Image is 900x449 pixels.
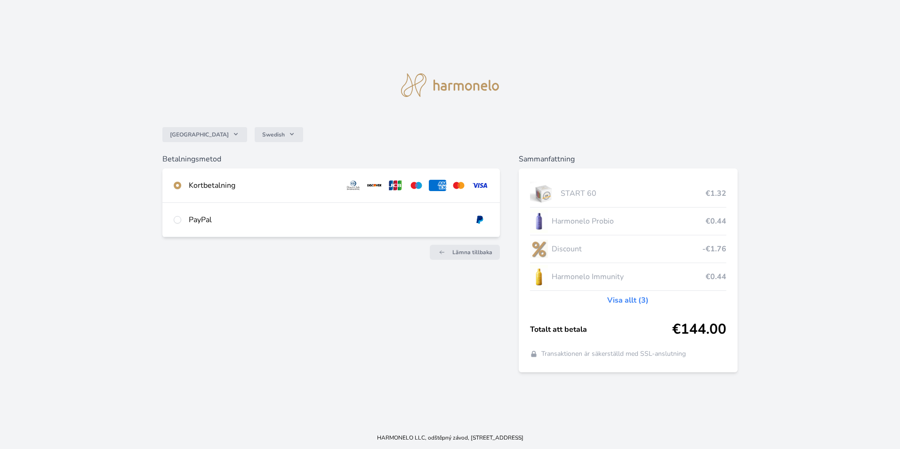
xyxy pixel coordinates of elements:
span: [GEOGRAPHIC_DATA] [170,131,229,138]
span: Transaktionen är säkerställd med SSL-anslutning [541,349,686,359]
img: start.jpg [530,182,557,205]
span: Harmonelo Probio [552,216,706,227]
span: Harmonelo Immunity [552,271,706,282]
a: Visa allt (3) [607,295,649,306]
img: discount-lo.png [530,237,548,261]
img: amex.svg [429,180,446,191]
span: €1.32 [706,188,726,199]
img: CLEAN_PROBIO_se_stinem_x-lo.jpg [530,209,548,233]
img: discover.svg [366,180,383,191]
span: €144.00 [672,321,726,338]
div: PayPal [189,214,464,225]
h6: Sammanfattning [519,153,738,165]
img: diners.svg [345,180,362,191]
img: maestro.svg [408,180,425,191]
span: START 60 [561,188,706,199]
img: mc.svg [450,180,467,191]
span: €0.44 [706,271,726,282]
img: paypal.svg [471,214,489,225]
h6: Betalningsmetod [162,153,500,165]
span: Totalt att betala [530,324,672,335]
span: Discount [552,243,702,255]
img: logo.svg [401,73,499,97]
img: jcb.svg [387,180,404,191]
span: €0.44 [706,216,726,227]
img: visa.svg [471,180,489,191]
span: -€1.76 [702,243,726,255]
span: Lämna tillbaka [452,249,492,256]
button: Swedish [255,127,303,142]
button: [GEOGRAPHIC_DATA] [162,127,247,142]
a: Lämna tillbaka [430,245,500,260]
img: IMMUNITY_se_stinem_x-lo.jpg [530,265,548,289]
div: Kortbetalning [189,180,337,191]
span: Swedish [262,131,285,138]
